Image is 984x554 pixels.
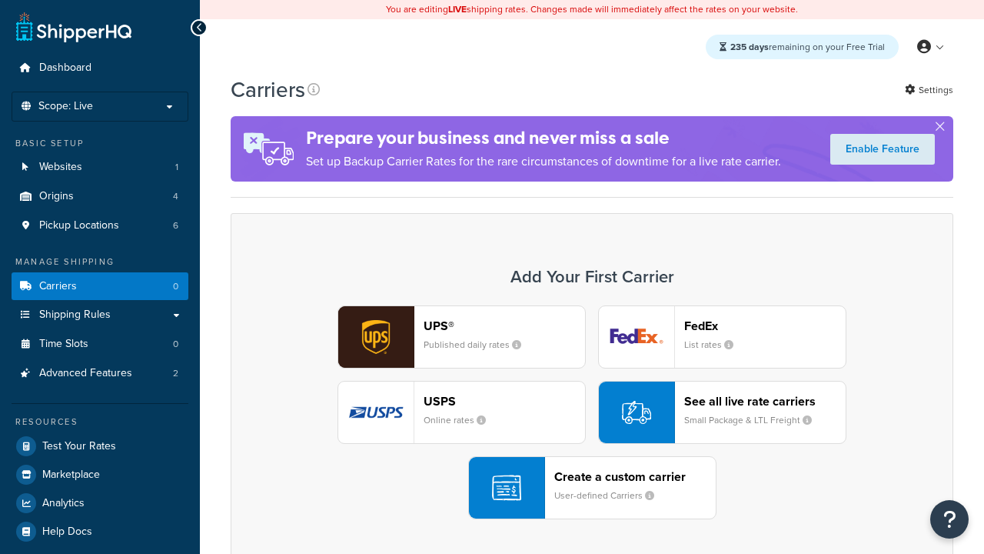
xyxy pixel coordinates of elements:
button: fedEx logoFedExList rates [598,305,846,369]
h1: Carriers [231,75,305,105]
small: List rates [684,338,746,352]
button: Open Resource Center [930,500,969,539]
strong: 235 days [730,40,769,54]
a: Enable Feature [830,134,935,165]
span: 2 [173,367,178,380]
span: Shipping Rules [39,309,111,322]
header: UPS® [424,319,585,333]
a: Carriers 0 [12,272,188,301]
li: Pickup Locations [12,212,188,240]
li: Advanced Features [12,359,188,388]
button: ups logoUPS®Published daily rates [337,305,586,369]
a: Settings [905,79,953,101]
a: Advanced Features 2 [12,359,188,388]
h4: Prepare your business and never miss a sale [306,125,781,151]
a: Websites 1 [12,153,188,182]
header: Create a custom carrier [554,469,716,484]
small: User-defined Carriers [554,489,667,502]
a: Test Your Rates [12,432,188,460]
header: See all live rate carriers [684,394,846,409]
img: ups logo [338,306,414,368]
img: icon-carrier-custom-c93b8a24.svg [492,473,521,502]
a: Dashboard [12,54,188,82]
span: Scope: Live [38,100,93,113]
a: Help Docs [12,518,188,546]
span: Websites [39,161,82,174]
span: Pickup Locations [39,219,119,232]
span: Carriers [39,280,77,293]
span: Dashboard [39,62,91,75]
span: 4 [173,190,178,203]
div: Basic Setup [12,137,188,150]
span: Time Slots [39,338,88,351]
small: Small Package & LTL Freight [684,413,824,427]
img: icon-carrier-liverate-becf4550.svg [622,398,651,427]
img: fedEx logo [599,306,674,368]
span: 1 [175,161,178,174]
a: Origins 4 [12,182,188,211]
h3: Add Your First Carrier [247,268,937,286]
li: Origins [12,182,188,211]
header: USPS [424,394,585,409]
span: Analytics [42,497,85,510]
button: See all live rate carriersSmall Package & LTL Freight [598,381,846,444]
span: 0 [173,338,178,351]
span: Help Docs [42,526,92,539]
div: Resources [12,415,188,429]
span: Marketplace [42,469,100,482]
img: ad-rules-rateshop-fe6ec290ccb7230408bd80ed9643f0289d75e0ffd9eb532fc0e269fcd187b520.png [231,116,306,182]
header: FedEx [684,319,846,333]
div: Manage Shipping [12,255,188,269]
span: Test Your Rates [42,440,116,453]
span: 0 [173,280,178,293]
li: Websites [12,153,188,182]
a: Marketplace [12,461,188,489]
a: Pickup Locations 6 [12,212,188,240]
li: Time Slots [12,330,188,359]
span: Origins [39,190,74,203]
small: Published daily rates [424,338,534,352]
a: Shipping Rules [12,301,188,329]
span: Advanced Features [39,367,132,380]
button: Create a custom carrierUser-defined Carriers [468,456,716,519]
b: LIVE [448,2,467,16]
p: Set up Backup Carrier Rates for the rare circumstances of downtime for a live rate carrier. [306,151,781,172]
span: 6 [173,219,178,232]
li: Carriers [12,272,188,301]
a: Analytics [12,489,188,517]
a: Time Slots 0 [12,330,188,359]
small: Online rates [424,413,498,427]
a: ShipperHQ Home [16,12,131,42]
img: usps logo [338,382,414,443]
div: remaining on your Free Trial [706,35,899,59]
button: usps logoUSPSOnline rates [337,381,586,444]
